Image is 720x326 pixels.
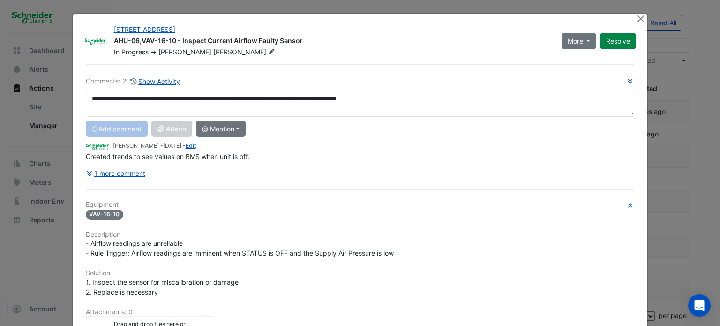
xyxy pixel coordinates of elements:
[86,165,146,182] button: 1 more comment
[163,142,181,149] span: 2025-06-10 13:06:43
[86,201,635,209] h6: Equipment
[196,121,246,137] button: @ Mention
[114,48,149,56] span: In Progress
[86,76,181,87] div: Comments: 2
[186,142,196,149] a: Edit
[86,278,239,296] span: 1. Inspect the sensor for miscalibration or damage 2. Replace is necessary
[600,33,636,49] button: Resolve
[636,14,645,23] button: Close
[562,33,597,49] button: More
[86,308,635,316] h6: Attachments: 0
[158,48,211,56] span: [PERSON_NAME]
[688,294,711,317] div: Open Intercom Messenger
[86,231,635,239] h6: Description
[568,36,583,46] span: More
[86,141,109,152] img: Schneider Electric
[213,47,277,57] span: [PERSON_NAME]
[86,239,394,257] span: - Airflow readings are unreliable - Rule Trigger: Airflow readings are imminent when STATUS is OF...
[84,37,106,46] img: Schneider Electric
[113,142,196,150] small: [PERSON_NAME] - -
[114,25,175,33] a: [STREET_ADDRESS]
[86,152,249,160] span: Created trends to see values on BMS when unit is off.
[150,48,157,56] span: ->
[114,36,550,47] div: AHU-06,VAV-16-10 - Inspect Current Airflow Faulty Sensor
[86,269,635,277] h6: Solution
[130,76,181,87] button: Show Activity
[86,210,124,220] span: VAV-16-10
